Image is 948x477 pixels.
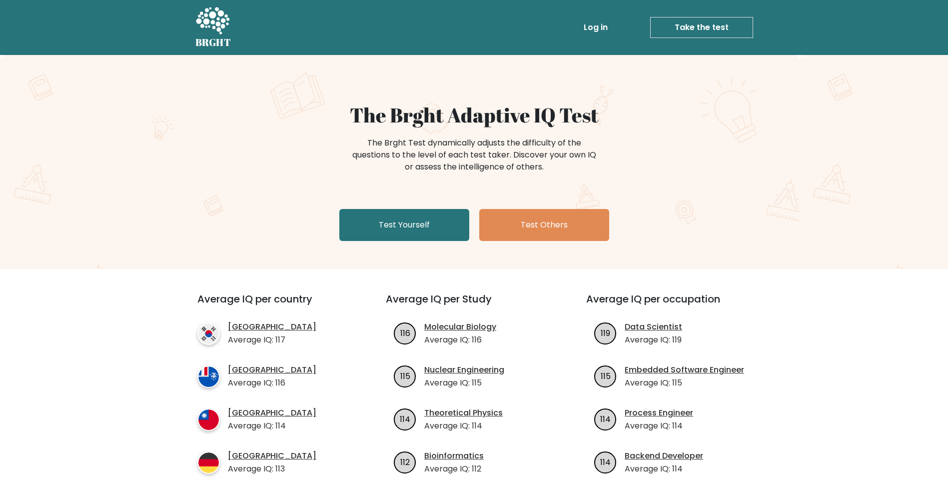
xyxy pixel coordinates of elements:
[400,327,410,338] text: 116
[424,463,484,475] p: Average IQ: 112
[339,209,469,241] a: Test Yourself
[479,209,609,241] a: Test Others
[424,321,496,333] a: Molecular Biology
[195,36,231,48] h5: BRGHT
[601,327,610,338] text: 119
[400,456,410,467] text: 112
[228,321,316,333] a: [GEOGRAPHIC_DATA]
[625,420,693,432] p: Average IQ: 114
[424,450,484,462] a: Bioinformatics
[228,463,316,475] p: Average IQ: 113
[197,322,220,345] img: country
[386,293,562,317] h3: Average IQ per Study
[195,4,231,51] a: BRGHT
[424,334,496,346] p: Average IQ: 116
[625,407,693,419] a: Process Engineer
[424,420,503,432] p: Average IQ: 114
[625,463,703,475] p: Average IQ: 114
[424,364,504,376] a: Nuclear Engineering
[230,103,718,127] h1: The Brght Adaptive IQ Test
[400,413,410,424] text: 114
[197,293,350,317] h3: Average IQ per country
[197,365,220,388] img: country
[424,407,503,419] a: Theoretical Physics
[349,137,599,173] div: The Brght Test dynamically adjusts the difficulty of the questions to the level of each test take...
[625,450,703,462] a: Backend Developer
[600,456,611,467] text: 114
[197,408,220,431] img: country
[228,377,316,389] p: Average IQ: 116
[586,293,763,317] h3: Average IQ per occupation
[625,377,744,389] p: Average IQ: 115
[424,377,504,389] p: Average IQ: 115
[228,450,316,462] a: [GEOGRAPHIC_DATA]
[601,370,611,381] text: 115
[228,334,316,346] p: Average IQ: 117
[600,413,611,424] text: 114
[400,370,410,381] text: 115
[650,17,753,38] a: Take the test
[625,321,682,333] a: Data Scientist
[197,451,220,474] img: country
[625,364,744,376] a: Embedded Software Engineer
[580,17,612,37] a: Log in
[228,407,316,419] a: [GEOGRAPHIC_DATA]
[625,334,682,346] p: Average IQ: 119
[228,364,316,376] a: [GEOGRAPHIC_DATA]
[228,420,316,432] p: Average IQ: 114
